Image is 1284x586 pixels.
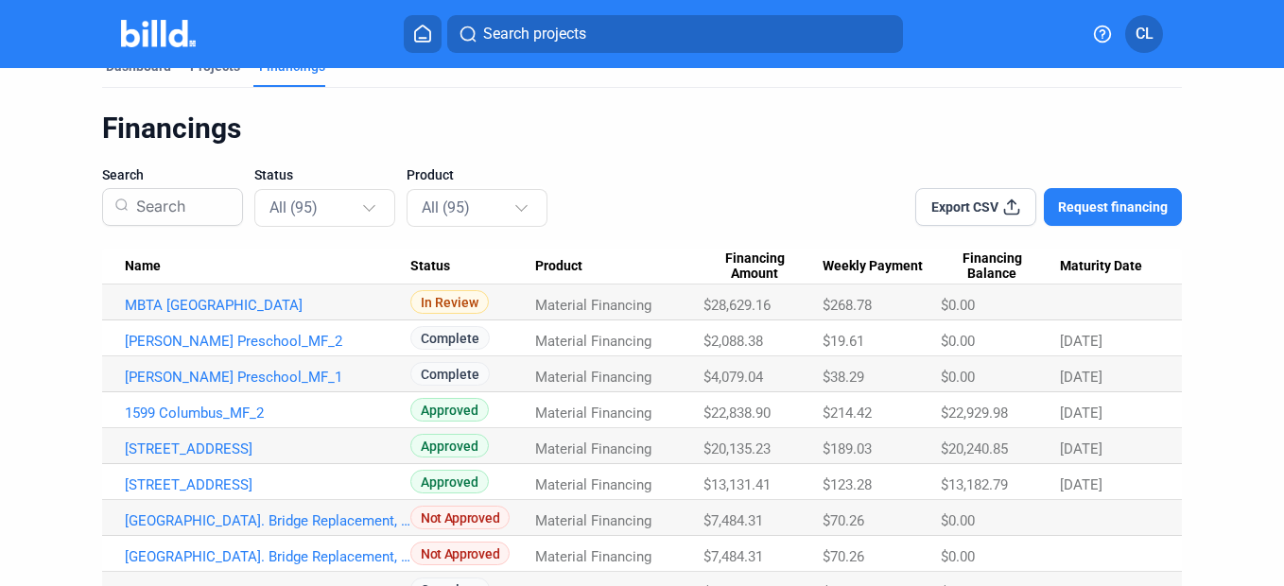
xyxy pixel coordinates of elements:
span: $19.61 [823,333,864,350]
span: Product [407,165,454,184]
button: Request financing [1044,188,1182,226]
span: Not Approved [410,506,510,529]
span: $4,079.04 [703,369,763,386]
span: $2,088.38 [703,333,763,350]
span: $214.42 [823,405,872,422]
img: Billd Company Logo [121,20,196,47]
span: $22,838.90 [703,405,771,422]
span: $38.29 [823,369,864,386]
input: Search [129,182,231,232]
a: [GEOGRAPHIC_DATA]. Bridge Replacement, [GEOGRAPHIC_DATA], [GEOGRAPHIC_DATA] [125,548,410,565]
span: Search projects [483,23,586,45]
span: [DATE] [1060,440,1102,457]
span: Approved [410,398,489,422]
span: $28,629.16 [703,297,771,314]
mat-select-trigger: All (95) [269,198,318,216]
span: Material Financing [535,297,651,314]
a: [PERSON_NAME] Preschool_MF_1 [125,369,410,386]
span: [DATE] [1060,405,1102,422]
span: Not Approved [410,542,510,565]
span: $0.00 [941,548,975,565]
a: MBTA [GEOGRAPHIC_DATA] [125,297,410,314]
span: Material Financing [535,405,651,422]
span: [DATE] [1060,369,1102,386]
span: Status [254,165,293,184]
span: $0.00 [941,297,975,314]
span: Complete [410,326,490,350]
mat-select-trigger: All (95) [422,198,470,216]
span: Material Financing [535,333,651,350]
span: Material Financing [535,512,651,529]
span: $7,484.31 [703,512,763,529]
span: $22,929.98 [941,405,1008,422]
span: Financing Balance [941,250,1043,283]
span: $189.03 [823,440,872,457]
div: Financing Amount [703,250,823,283]
div: Maturity Date [1060,258,1159,275]
span: Export CSV [931,198,998,216]
button: Export CSV [915,188,1036,226]
span: Weekly Payment [823,258,923,275]
span: [DATE] [1060,476,1102,493]
span: $13,131.41 [703,476,771,493]
div: Financings [102,111,1182,146]
button: Search projects [447,15,903,53]
span: $268.78 [823,297,872,314]
span: Material Financing [535,369,651,386]
span: Approved [410,470,489,493]
a: [PERSON_NAME] Preschool_MF_2 [125,333,410,350]
span: $13,182.79 [941,476,1008,493]
span: Material Financing [535,440,651,457]
div: Weekly Payment [823,258,941,275]
a: [GEOGRAPHIC_DATA]. Bridge Replacement, [GEOGRAPHIC_DATA], [GEOGRAPHIC_DATA] [125,512,410,529]
div: Status [410,258,535,275]
span: Product [535,258,582,275]
span: Approved [410,434,489,457]
span: $20,135.23 [703,440,771,457]
a: [STREET_ADDRESS] [125,476,410,493]
a: [STREET_ADDRESS] [125,440,410,457]
span: $0.00 [941,333,975,350]
span: Material Financing [535,548,651,565]
span: Search [102,165,144,184]
span: $20,240.85 [941,440,1008,457]
div: Financing Balance [941,250,1060,283]
span: Material Financing [535,476,651,493]
span: $123.28 [823,476,872,493]
span: $70.26 [823,548,864,565]
span: $7,484.31 [703,548,763,565]
span: CL [1136,23,1154,45]
span: Financing Amount [703,250,806,283]
span: $0.00 [941,512,975,529]
span: Name [125,258,161,275]
span: Complete [410,362,490,386]
span: [DATE] [1060,333,1102,350]
button: CL [1125,15,1163,53]
span: $0.00 [941,369,975,386]
span: Maturity Date [1060,258,1142,275]
span: Request financing [1058,198,1168,216]
div: Product [535,258,704,275]
span: In Review [410,290,489,314]
span: Status [410,258,450,275]
span: $70.26 [823,512,864,529]
div: Name [125,258,410,275]
a: 1599 Columbus_MF_2 [125,405,410,422]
